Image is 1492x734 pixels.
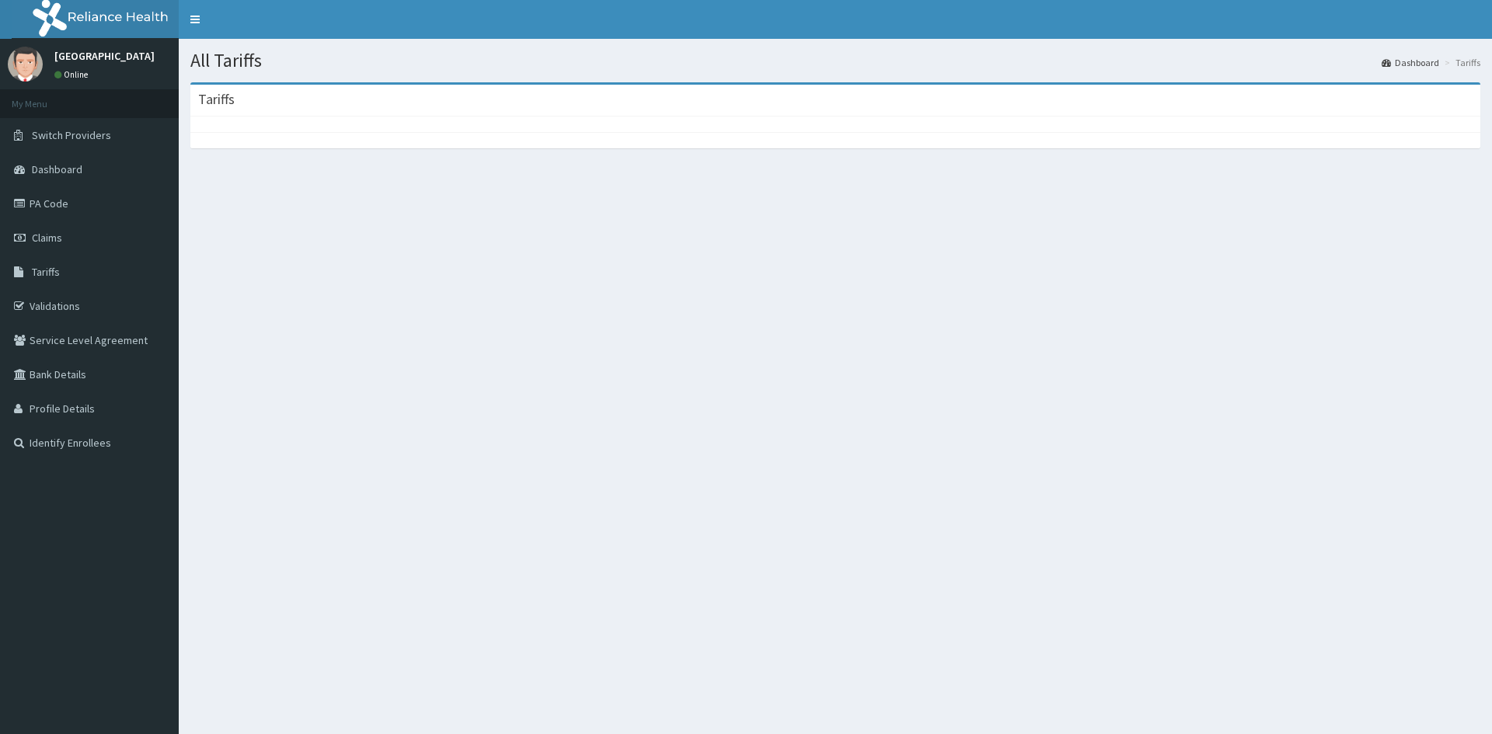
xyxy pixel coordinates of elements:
[1441,56,1480,69] li: Tariffs
[32,128,111,142] span: Switch Providers
[54,69,92,80] a: Online
[1382,56,1439,69] a: Dashboard
[32,231,62,245] span: Claims
[54,50,155,61] p: [GEOGRAPHIC_DATA]
[198,92,235,106] h3: Tariffs
[32,162,82,176] span: Dashboard
[8,47,43,82] img: User Image
[32,265,60,279] span: Tariffs
[190,50,1480,71] h1: All Tariffs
